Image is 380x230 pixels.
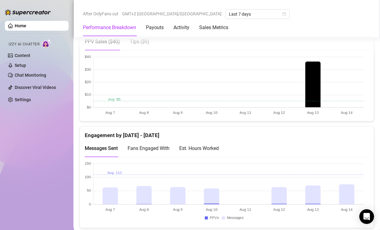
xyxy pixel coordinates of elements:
[146,24,164,31] div: Payouts
[15,23,26,28] a: Home
[15,63,26,68] a: Setup
[9,41,39,47] span: Izzy AI Chatter
[15,53,30,58] a: Content
[173,24,189,31] div: Activity
[199,24,228,31] div: Sales Metrics
[179,144,219,152] div: Est. Hours Worked
[5,9,51,15] img: logo-BBDzfeDw.svg
[85,145,118,151] span: Messages Sent
[83,9,118,18] span: After OnlyFans cut
[282,12,286,16] span: calendar
[15,85,56,90] a: Discover Viral Videos
[42,39,51,48] img: AI Chatter
[122,9,222,18] span: GMT+2 [GEOGRAPHIC_DATA]/[GEOGRAPHIC_DATA]
[83,24,136,31] div: Performance Breakdown
[359,209,374,224] div: Open Intercom Messenger
[229,10,286,19] span: Last 7 days
[15,97,31,102] a: Settings
[128,145,170,151] span: Fans Engaged With
[85,126,369,140] div: Engagement by [DATE] - [DATE]
[130,39,149,44] span: Tips ( $0 )
[15,73,46,78] a: Chat Monitoring
[85,39,120,44] span: PPV Sales ( $40 )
